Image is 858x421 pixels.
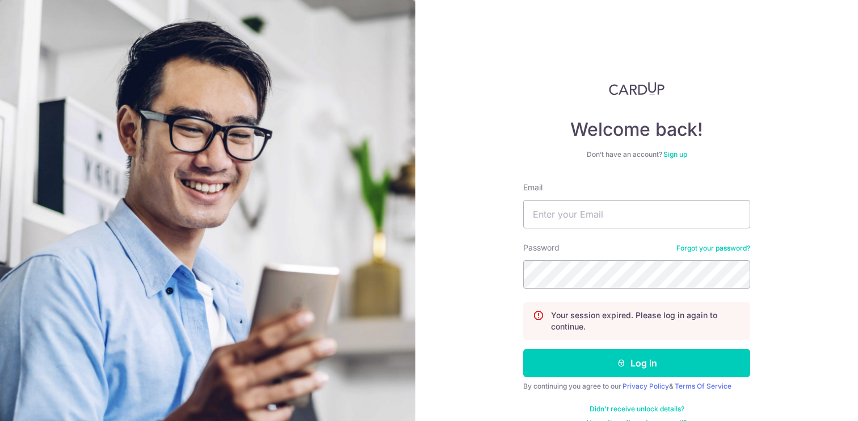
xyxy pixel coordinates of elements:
[623,382,669,390] a: Privacy Policy
[663,150,687,159] a: Sign up
[523,150,750,159] div: Don’t have an account?
[675,382,731,390] a: Terms Of Service
[551,310,741,332] p: Your session expired. Please log in again to continue.
[523,182,542,193] label: Email
[523,118,750,141] h4: Welcome back!
[523,200,750,228] input: Enter your Email
[676,244,750,253] a: Forgot your password?
[523,349,750,377] button: Log in
[523,382,750,391] div: By continuing you agree to our &
[523,242,560,253] label: Password
[590,405,684,414] a: Didn't receive unlock details?
[609,82,664,95] img: CardUp Logo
